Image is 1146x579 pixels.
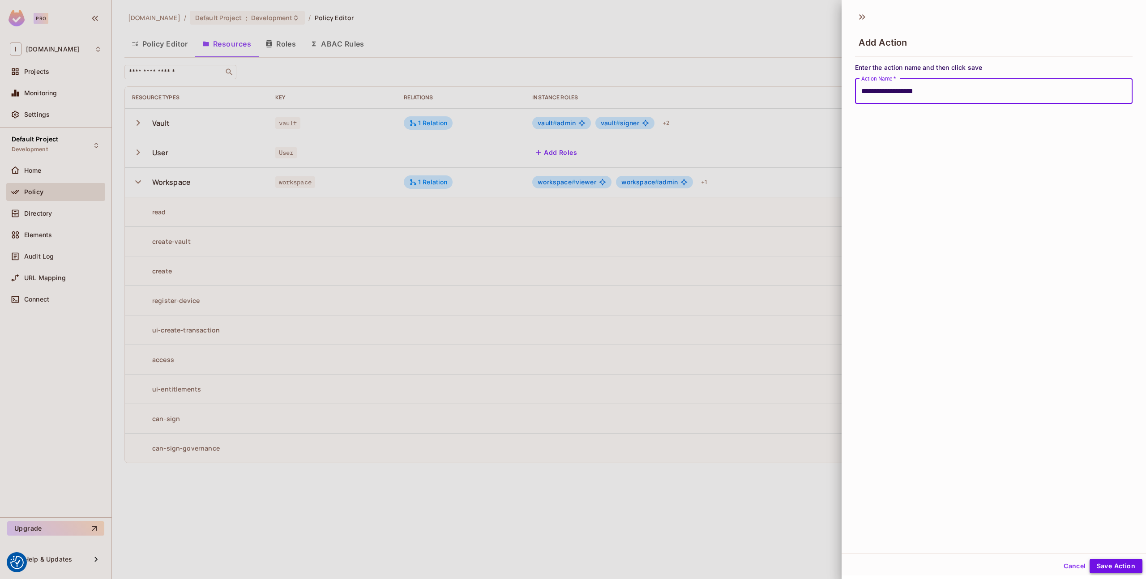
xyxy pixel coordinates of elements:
button: Save Action [1090,559,1142,573]
button: Cancel [1060,559,1089,573]
img: Revisit consent button [10,556,24,569]
button: Consent Preferences [10,556,24,569]
label: Action Name [861,75,896,82]
span: Add Action [859,37,907,48]
span: Enter the action name and then click save [855,63,1133,72]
